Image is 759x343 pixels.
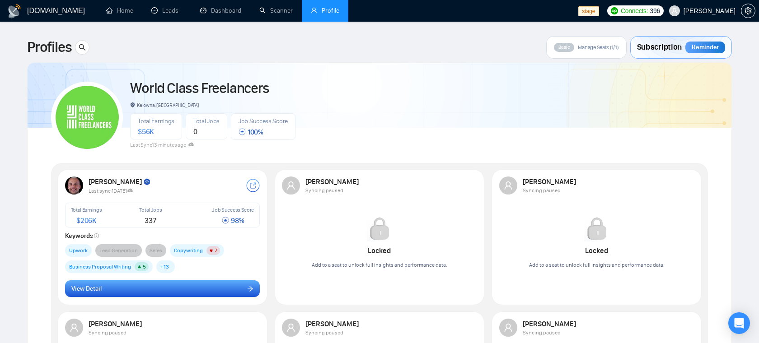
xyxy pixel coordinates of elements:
[728,312,750,334] div: Open Intercom Messenger
[138,127,154,136] span: $ 56K
[305,320,360,328] strong: [PERSON_NAME]
[621,6,648,16] span: Connects:
[312,262,447,268] span: Add to a seat to unlock full insights and performance data.
[150,246,162,255] span: Sales
[130,79,269,97] a: World Class Freelancers
[239,117,288,125] span: Job Success Score
[69,246,88,255] span: Upwork
[145,216,156,225] span: 337
[130,102,135,107] span: environment
[585,246,608,255] strong: Locked
[685,42,725,53] div: Reminder
[89,177,151,186] strong: [PERSON_NAME]
[89,188,133,194] span: Last sync [DATE]
[70,323,79,332] span: user
[94,233,99,238] span: info-circle
[7,4,22,19] img: logo
[504,323,513,332] span: user
[65,280,260,297] button: View Detailarrow-right
[130,142,194,148] span: Last Sync 13 minutes ago
[578,6,599,16] span: stage
[143,178,151,186] img: top_rated
[75,44,89,51] span: search
[523,329,561,336] span: Syncing paused
[27,37,71,58] span: Profiles
[558,44,570,50] span: Basic
[650,6,660,16] span: 396
[99,246,138,255] span: Lead Generation
[367,216,392,241] img: Locked
[160,262,169,271] span: + 13
[368,246,391,255] strong: Locked
[138,117,174,125] span: Total Earnings
[239,128,263,136] span: 100 %
[286,181,295,190] span: user
[523,320,577,328] strong: [PERSON_NAME]
[222,216,244,225] span: 98 %
[139,207,162,213] span: Total Jobs
[193,127,197,136] span: 0
[56,86,119,149] img: World Class Freelancers
[504,181,513,190] span: user
[212,207,254,213] span: Job Success Score
[65,176,83,195] img: USER
[71,284,102,294] span: View Detail
[584,216,609,241] img: Locked
[529,262,665,268] span: Add to a seat to unlock full insights and performance data.
[637,40,682,55] span: Subscription
[76,216,96,225] span: $ 206K
[305,329,343,336] span: Syncing paused
[305,177,360,186] strong: [PERSON_NAME]
[106,7,133,14] a: homeHome
[741,7,755,14] a: setting
[259,7,293,14] a: searchScanner
[89,329,126,336] span: Syncing paused
[174,246,203,255] span: Copywriting
[130,102,199,108] span: Kelowna, [GEOGRAPHIC_DATA]
[193,117,220,125] span: Total Jobs
[151,7,182,14] a: messageLeads
[671,8,678,14] span: user
[286,323,295,332] span: user
[523,187,561,194] span: Syncing paused
[311,7,317,14] span: user
[741,7,755,14] span: setting
[322,7,339,14] span: Profile
[143,264,146,270] span: 5
[741,4,755,18] button: setting
[247,285,253,292] span: arrow-right
[65,232,99,240] strong: Keywords
[578,44,618,51] span: Manage Seats (1/1)
[200,7,241,14] a: dashboardDashboard
[305,187,343,194] span: Syncing paused
[71,207,102,213] span: Total Earnings
[69,262,131,271] span: Business Proposal Writing
[75,40,89,55] button: search
[611,7,618,14] img: upwork-logo.png
[523,177,577,186] strong: [PERSON_NAME]
[89,320,143,328] strong: [PERSON_NAME]
[215,247,217,254] span: 7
